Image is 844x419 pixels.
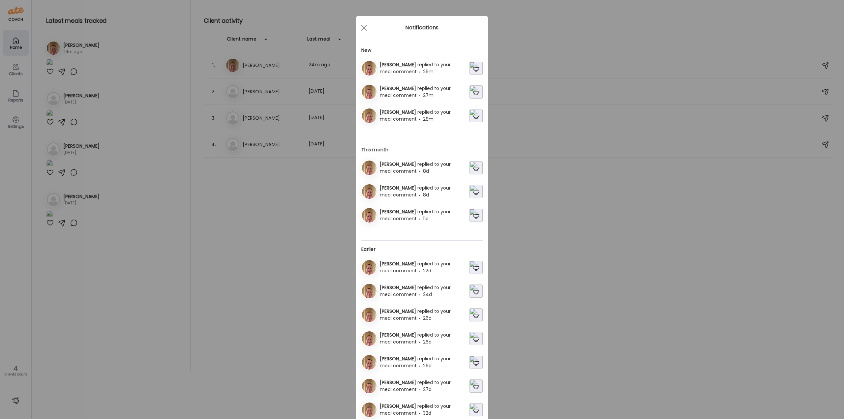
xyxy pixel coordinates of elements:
span: replied to your meal comment [380,185,451,198]
img: avatars%2FPltaLHtbMRdY6hvW1cLZ4xjFVjV2 [362,108,377,123]
span: replied to your meal comment [380,403,451,416]
img: images%2FPltaLHtbMRdY6hvW1cLZ4xjFVjV2%2FC4XYTgcte8nLlA4Otzha%2FKIVmgJN02Kcvis1T2id3_240 [469,209,483,222]
img: images%2FPltaLHtbMRdY6hvW1cLZ4xjFVjV2%2F8p1iWdRys85D1jgUvund%2FAsnjLsePMKzOPgy6dLPK_240 [469,109,483,122]
span: 27m [423,92,434,99]
span: [PERSON_NAME] [380,208,417,215]
span: 26m [423,68,434,75]
span: [PERSON_NAME] [380,284,417,291]
img: images%2FPltaLHtbMRdY6hvW1cLZ4xjFVjV2%2FGFSfp977Frsxh1GgHU98%2FZAeIl0F5aTomrSqGLgYK_240 [469,161,483,174]
span: 32d [423,410,431,416]
img: images%2FPltaLHtbMRdY6hvW1cLZ4xjFVjV2%2FW886klXUfgyoJOxuATZN%2FeUwSMfpHuOfnD9JzoehL_240 [469,308,483,321]
span: replied to your meal comment [380,208,451,222]
img: avatars%2FPltaLHtbMRdY6hvW1cLZ4xjFVjV2 [362,184,377,199]
img: avatars%2FPltaLHtbMRdY6hvW1cLZ4xjFVjV2 [362,355,377,370]
img: avatars%2FPltaLHtbMRdY6hvW1cLZ4xjFVjV2 [362,403,377,417]
span: [PERSON_NAME] [380,332,417,338]
img: images%2FPltaLHtbMRdY6hvW1cLZ4xjFVjV2%2FhkZT0i312z3xY6aOKfjr%2FRVPG0XL4saXhy9GKL8Rx_240 [469,403,483,416]
img: images%2FPltaLHtbMRdY6hvW1cLZ4xjFVjV2%2FFwpNT8RcS7AEJRkXYKzi%2F4eiszI7DDP4FXhHS8dEZ_240 [469,261,483,274]
span: [PERSON_NAME] [380,355,417,362]
span: 26d [423,339,432,345]
span: 8d [423,192,429,198]
span: 26d [423,362,432,369]
span: replied to your meal comment [380,109,451,122]
img: avatars%2FPltaLHtbMRdY6hvW1cLZ4xjFVjV2 [362,161,377,175]
span: replied to your meal comment [380,85,451,99]
img: avatars%2FPltaLHtbMRdY6hvW1cLZ4xjFVjV2 [362,85,377,99]
span: replied to your meal comment [380,61,451,75]
span: 28m [423,116,434,122]
span: [PERSON_NAME] [380,109,417,115]
span: [PERSON_NAME] [380,260,417,267]
h2: New [361,47,483,54]
img: avatars%2FPltaLHtbMRdY6hvW1cLZ4xjFVjV2 [362,379,377,393]
div: Notifications [356,24,488,32]
img: images%2FPltaLHtbMRdY6hvW1cLZ4xjFVjV2%2FhEY3xbFXHdnYnyAVbWWO%2FMcNLoVWw0TSlCAMqUNms_240 [469,284,483,298]
span: [PERSON_NAME] [380,85,417,92]
img: avatars%2FPltaLHtbMRdY6hvW1cLZ4xjFVjV2 [362,308,377,322]
span: [PERSON_NAME] [380,161,417,167]
span: [PERSON_NAME] [380,185,417,191]
span: replied to your meal comment [380,260,451,274]
span: replied to your meal comment [380,161,451,174]
span: [PERSON_NAME] [380,379,417,386]
img: avatars%2FPltaLHtbMRdY6hvW1cLZ4xjFVjV2 [362,284,377,298]
span: 27d [423,386,432,393]
span: [PERSON_NAME] [380,61,417,68]
img: images%2FPltaLHtbMRdY6hvW1cLZ4xjFVjV2%2FnZUVE6vF23SQxftJDPDq%2F1Gr5z9vhkYpjEvXVqifd_240 [469,62,483,75]
img: images%2FPltaLHtbMRdY6hvW1cLZ4xjFVjV2%2FOaOCa54q8QSdzfiYUvN7%2FckWNPvuqNpAr57MmlRU7_240 [469,379,483,393]
img: images%2FPltaLHtbMRdY6hvW1cLZ4xjFVjV2%2FjzDc1HR6Po9qBT5bqrPD%2FCNpBFCBXBJnX3A1VuW8n_240 [469,85,483,99]
h2: This month [361,146,483,153]
span: 22d [423,267,431,274]
img: images%2FPltaLHtbMRdY6hvW1cLZ4xjFVjV2%2FOaOCa54q8QSdzfiYUvN7%2FckWNPvuqNpAr57MmlRU7_240 [469,356,483,369]
span: replied to your meal comment [380,284,451,298]
span: [PERSON_NAME] [380,308,417,314]
span: 11d [423,215,429,222]
img: avatars%2FPltaLHtbMRdY6hvW1cLZ4xjFVjV2 [362,331,377,346]
span: 24d [423,291,432,298]
span: replied to your meal comment [380,308,451,321]
span: replied to your meal comment [380,332,451,345]
img: avatars%2FPltaLHtbMRdY6hvW1cLZ4xjFVjV2 [362,61,377,75]
img: images%2FPltaLHtbMRdY6hvW1cLZ4xjFVjV2%2FvHeZjOJt6C8blVSQXMhG%2FLX0OICau0FiLMNwclUXE_240 [469,185,483,198]
img: images%2FPltaLHtbMRdY6hvW1cLZ4xjFVjV2%2FwwCf7ALeFOOuHCckBLDV%2F8Zzmac8Ii0kLhvswE2dZ_240 [469,332,483,345]
span: replied to your meal comment [380,379,451,393]
h2: Earlier [361,246,483,253]
img: avatars%2FPltaLHtbMRdY6hvW1cLZ4xjFVjV2 [362,208,377,223]
span: 26d [423,315,432,321]
span: [PERSON_NAME] [380,403,417,409]
span: 8d [423,168,429,174]
img: avatars%2FPltaLHtbMRdY6hvW1cLZ4xjFVjV2 [362,260,377,275]
span: replied to your meal comment [380,355,451,369]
